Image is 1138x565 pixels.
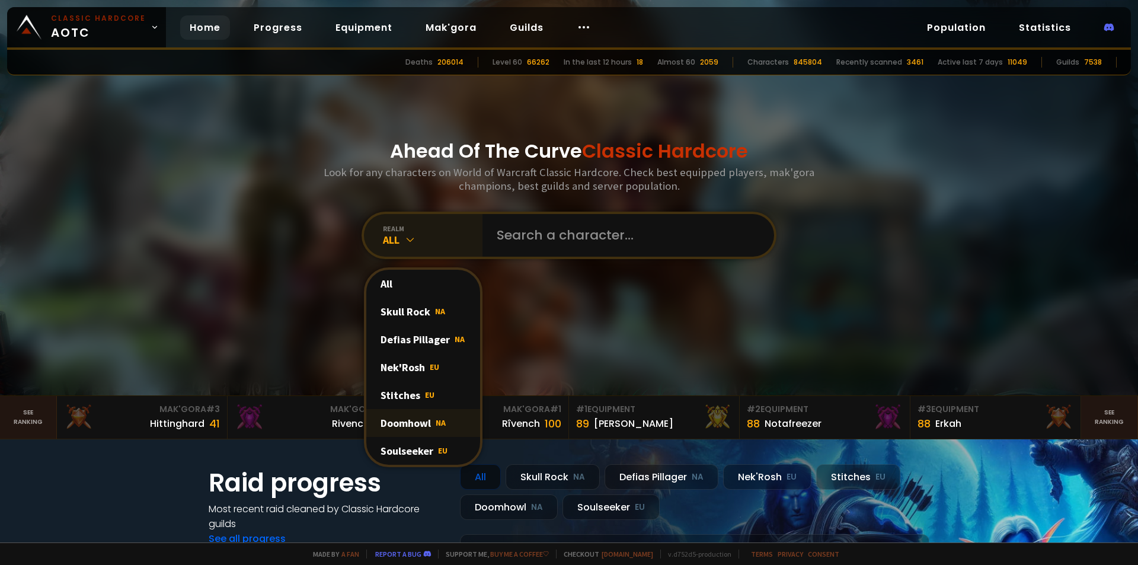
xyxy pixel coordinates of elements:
[319,165,819,193] h3: Look for any characters on World of Warcraft Classic Hardcore. Check best equipped players, mak'g...
[576,403,587,415] span: # 1
[747,403,760,415] span: # 2
[366,298,480,325] div: Skull Rock
[206,403,220,415] span: # 3
[582,138,748,164] span: Classic Hardcore
[918,15,995,40] a: Population
[64,403,220,416] div: Mak'Gora
[398,396,569,439] a: Mak'Gora#1Rîvench100
[390,137,748,165] h1: Ahead Of The Curve
[180,15,230,40] a: Home
[383,233,482,247] div: All
[602,550,653,558] a: [DOMAIN_NAME]
[51,13,146,42] span: AOTC
[692,471,704,483] small: NA
[430,362,439,372] span: EU
[235,403,391,416] div: Mak'Gora
[747,57,789,68] div: Characters
[907,57,923,68] div: 3461
[438,445,447,456] span: EU
[438,550,549,558] span: Support me,
[605,464,718,490] div: Defias Pillager
[341,550,359,558] a: a fan
[564,57,632,68] div: In the last 12 hours
[794,57,822,68] div: 845804
[637,57,643,68] div: 18
[500,15,553,40] a: Guilds
[405,403,561,416] div: Mak'Gora
[875,471,886,483] small: EU
[747,403,903,416] div: Equipment
[435,306,445,317] span: NA
[405,57,433,68] div: Deaths
[366,353,480,381] div: Nek'Rosh
[1008,57,1027,68] div: 11049
[228,396,398,439] a: Mak'Gora#2Rivench100
[836,57,902,68] div: Recently scanned
[935,416,961,431] div: Erkah
[740,396,910,439] a: #2Equipment88Notafreezer
[1056,57,1079,68] div: Guilds
[425,390,434,400] span: EU
[366,325,480,353] div: Defias Pillager
[366,409,480,437] div: Doomhowl
[594,416,673,431] div: [PERSON_NAME]
[918,403,931,415] span: # 3
[460,494,558,520] div: Doomhowl
[416,15,486,40] a: Mak'gora
[723,464,811,490] div: Nek'Rosh
[556,550,653,558] span: Checkout
[545,416,561,432] div: 100
[366,381,480,409] div: Stitches
[502,416,540,431] div: Rîvench
[209,502,446,531] h4: Most recent raid cleaned by Classic Hardcore guilds
[910,396,1081,439] a: #3Equipment88Erkah
[657,57,695,68] div: Almost 60
[635,502,645,513] small: EU
[747,416,760,432] div: 88
[700,57,718,68] div: 2059
[576,403,732,416] div: Equipment
[455,334,465,344] span: NA
[918,416,931,432] div: 88
[576,416,589,432] div: 89
[490,214,760,257] input: Search a character...
[816,464,900,490] div: Stitches
[306,550,359,558] span: Made by
[550,403,561,415] span: # 1
[808,550,839,558] a: Consent
[209,416,220,432] div: 41
[493,57,522,68] div: Level 60
[660,550,731,558] span: v. d752d5 - production
[383,224,482,233] div: realm
[938,57,1003,68] div: Active last 7 days
[778,550,803,558] a: Privacy
[209,532,286,545] a: See all progress
[765,416,821,431] div: Notafreezer
[527,57,549,68] div: 66262
[918,403,1073,416] div: Equipment
[1084,57,1102,68] div: 7538
[366,270,480,298] div: All
[375,550,421,558] a: Report a bug
[244,15,312,40] a: Progress
[531,502,543,513] small: NA
[506,464,600,490] div: Skull Rock
[751,550,773,558] a: Terms
[7,7,166,47] a: Classic HardcoreAOTC
[1009,15,1081,40] a: Statistics
[460,464,501,490] div: All
[562,494,660,520] div: Soulseeker
[150,416,204,431] div: Hittinghard
[569,396,740,439] a: #1Equipment89[PERSON_NAME]
[209,464,446,502] h1: Raid progress
[490,550,549,558] a: Buy me a coffee
[51,13,146,24] small: Classic Hardcore
[437,57,463,68] div: 206014
[366,437,480,465] div: Soulseeker
[332,416,369,431] div: Rivench
[573,471,585,483] small: NA
[436,417,446,428] span: NA
[57,396,228,439] a: Mak'Gora#3Hittinghard41
[326,15,402,40] a: Equipment
[787,471,797,483] small: EU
